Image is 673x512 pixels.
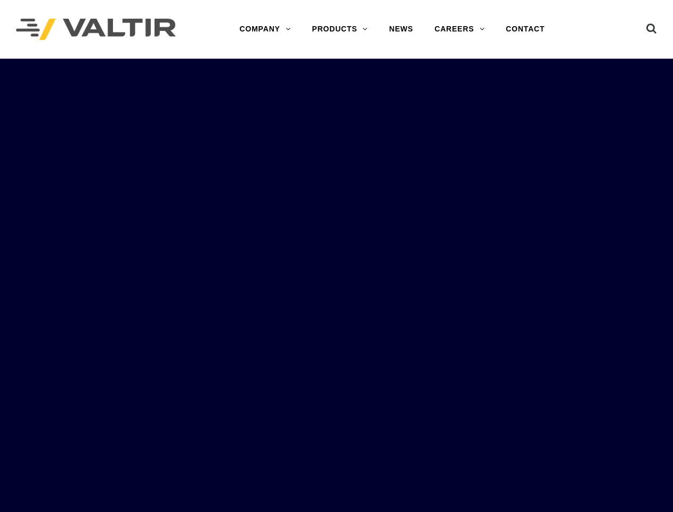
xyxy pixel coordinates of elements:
[424,19,495,40] a: CAREERS
[302,19,379,40] a: PRODUCTS
[495,19,555,40] a: CONTACT
[229,19,302,40] a: COMPANY
[16,19,176,41] img: Valtir
[378,19,424,40] a: NEWS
